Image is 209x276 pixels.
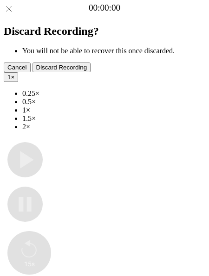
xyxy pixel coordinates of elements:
[4,25,205,38] h2: Discard Recording?
[89,3,120,13] a: 00:00:00
[22,47,205,55] li: You will not be able to recover this once discarded.
[22,98,205,106] li: 0.5×
[33,63,91,72] button: Discard Recording
[4,72,18,82] button: 1×
[22,123,205,131] li: 2×
[7,74,11,81] span: 1
[22,106,205,114] li: 1×
[4,63,31,72] button: Cancel
[22,89,205,98] li: 0.25×
[22,114,205,123] li: 1.5×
